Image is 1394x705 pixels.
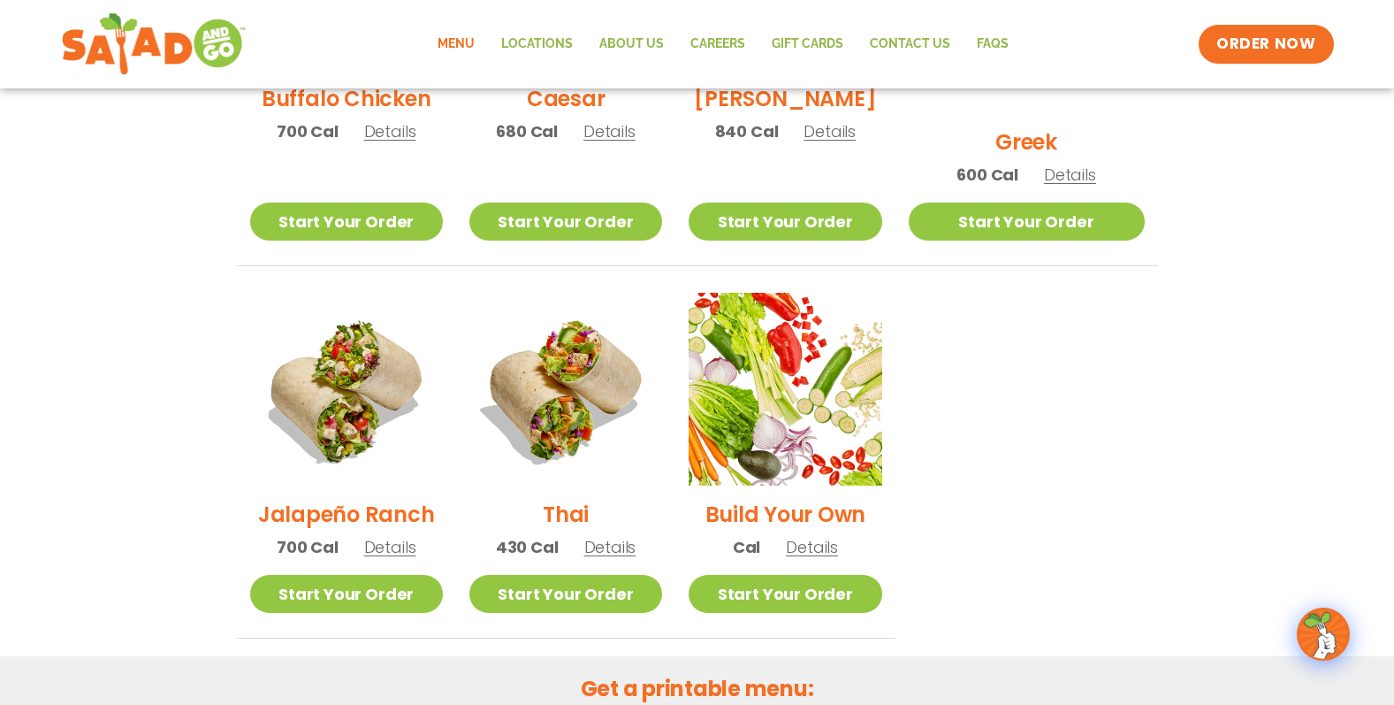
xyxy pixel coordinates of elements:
[262,83,430,114] h2: Buffalo Chicken
[364,536,416,558] span: Details
[424,24,488,65] a: Menu
[715,119,779,143] span: 840 Cal
[995,126,1057,157] h2: Greek
[424,24,1022,65] nav: Menu
[689,203,881,241] a: Start Your Order
[61,9,248,80] img: new-SAG-logo-768×292
[1299,609,1348,659] img: wpChatIcon
[496,119,558,143] span: 680 Cal
[909,203,1145,241] a: Start Your Order
[364,120,416,142] span: Details
[250,203,443,241] a: Start Your Order
[584,536,636,558] span: Details
[277,535,339,559] span: 700 Cal
[488,24,586,65] a: Locations
[469,575,662,613] a: Start Your Order
[1044,164,1096,186] span: Details
[964,24,1022,65] a: FAQs
[583,120,636,142] span: Details
[677,24,758,65] a: Careers
[250,293,443,486] img: Product photo for Jalapeño Ranch Wrap
[786,536,838,558] span: Details
[857,24,964,65] a: Contact Us
[956,163,1018,187] span: 600 Cal
[496,535,559,559] span: 430 Cal
[250,575,443,613] a: Start Your Order
[804,120,856,142] span: Details
[469,293,662,486] img: Product photo for Thai Wrap
[689,293,881,486] img: Product photo for Build Your Own
[237,673,1158,704] h2: Get a printable menu:
[694,83,876,114] h2: [PERSON_NAME]
[733,535,760,559] span: Cal
[277,119,339,143] span: 700 Cal
[543,499,589,530] h2: Thai
[1199,25,1333,64] a: ORDER NOW
[469,203,662,241] a: Start Your Order
[586,24,677,65] a: About Us
[1216,34,1315,55] span: ORDER NOW
[689,575,881,613] a: Start Your Order
[527,83,606,114] h2: Caesar
[758,24,857,65] a: GIFT CARDS
[258,499,435,530] h2: Jalapeño Ranch
[705,499,866,530] h2: Build Your Own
